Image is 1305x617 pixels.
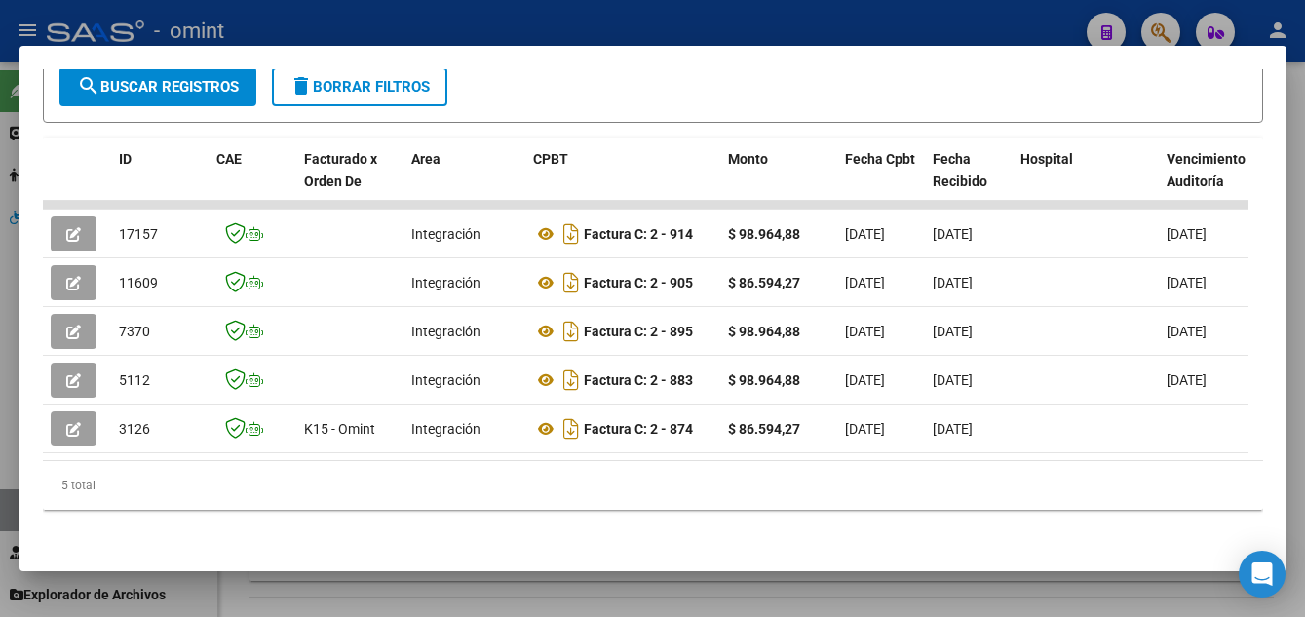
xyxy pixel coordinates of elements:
datatable-header-cell: Fecha Recibido [925,138,1013,224]
strong: $ 98.964,88 [728,372,800,388]
i: Descargar documento [558,316,584,347]
datatable-header-cell: Facturado x Orden De [296,138,403,224]
span: [DATE] [845,324,885,339]
span: [DATE] [933,275,973,290]
span: [DATE] [845,372,885,388]
datatable-header-cell: CAE [209,138,296,224]
span: [DATE] [845,275,885,290]
span: Integración [411,275,480,290]
div: 5 total [43,461,1263,510]
span: 17157 [119,226,158,242]
span: [DATE] [933,324,973,339]
span: Fecha Recibido [933,151,987,189]
span: ID [119,151,132,167]
strong: Factura C: 2 - 883 [584,372,693,388]
span: Vencimiento Auditoría [1167,151,1246,189]
span: Integración [411,226,480,242]
span: Monto [728,151,768,167]
span: Integración [411,421,480,437]
span: [DATE] [845,226,885,242]
span: [DATE] [1167,324,1207,339]
strong: Factura C: 2 - 905 [584,275,693,290]
strong: $ 86.594,27 [728,275,800,290]
mat-icon: delete [289,74,313,97]
span: Integración [411,372,480,388]
span: CAE [216,151,242,167]
button: Buscar Registros [59,67,256,106]
span: 5112 [119,372,150,388]
datatable-header-cell: ID [111,138,209,224]
span: 11609 [119,275,158,290]
datatable-header-cell: Monto [720,138,837,224]
span: Area [411,151,441,167]
datatable-header-cell: CPBT [525,138,720,224]
span: Integración [411,324,480,339]
strong: $ 98.964,88 [728,226,800,242]
span: 3126 [119,421,150,437]
span: Hospital [1020,151,1073,167]
datatable-header-cell: Vencimiento Auditoría [1159,138,1247,224]
span: 7370 [119,324,150,339]
span: K15 - Omint [304,421,375,437]
span: [DATE] [1167,226,1207,242]
span: [DATE] [845,421,885,437]
span: [DATE] [1167,275,1207,290]
span: Buscar Registros [77,78,239,96]
datatable-header-cell: Hospital [1013,138,1159,224]
span: [DATE] [1167,372,1207,388]
span: [DATE] [933,421,973,437]
span: Facturado x Orden De [304,151,377,189]
span: [DATE] [933,372,973,388]
strong: $ 98.964,88 [728,324,800,339]
strong: Factura C: 2 - 874 [584,421,693,437]
strong: Factura C: 2 - 895 [584,324,693,339]
span: Borrar Filtros [289,78,430,96]
strong: Factura C: 2 - 914 [584,226,693,242]
strong: $ 86.594,27 [728,421,800,437]
span: [DATE] [933,226,973,242]
i: Descargar documento [558,365,584,396]
div: Open Intercom Messenger [1239,551,1286,598]
i: Descargar documento [558,218,584,250]
span: Fecha Cpbt [845,151,915,167]
button: Borrar Filtros [272,67,447,106]
mat-icon: search [77,74,100,97]
datatable-header-cell: Area [403,138,525,224]
span: CPBT [533,151,568,167]
i: Descargar documento [558,267,584,298]
i: Descargar documento [558,413,584,444]
datatable-header-cell: Fecha Cpbt [837,138,925,224]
